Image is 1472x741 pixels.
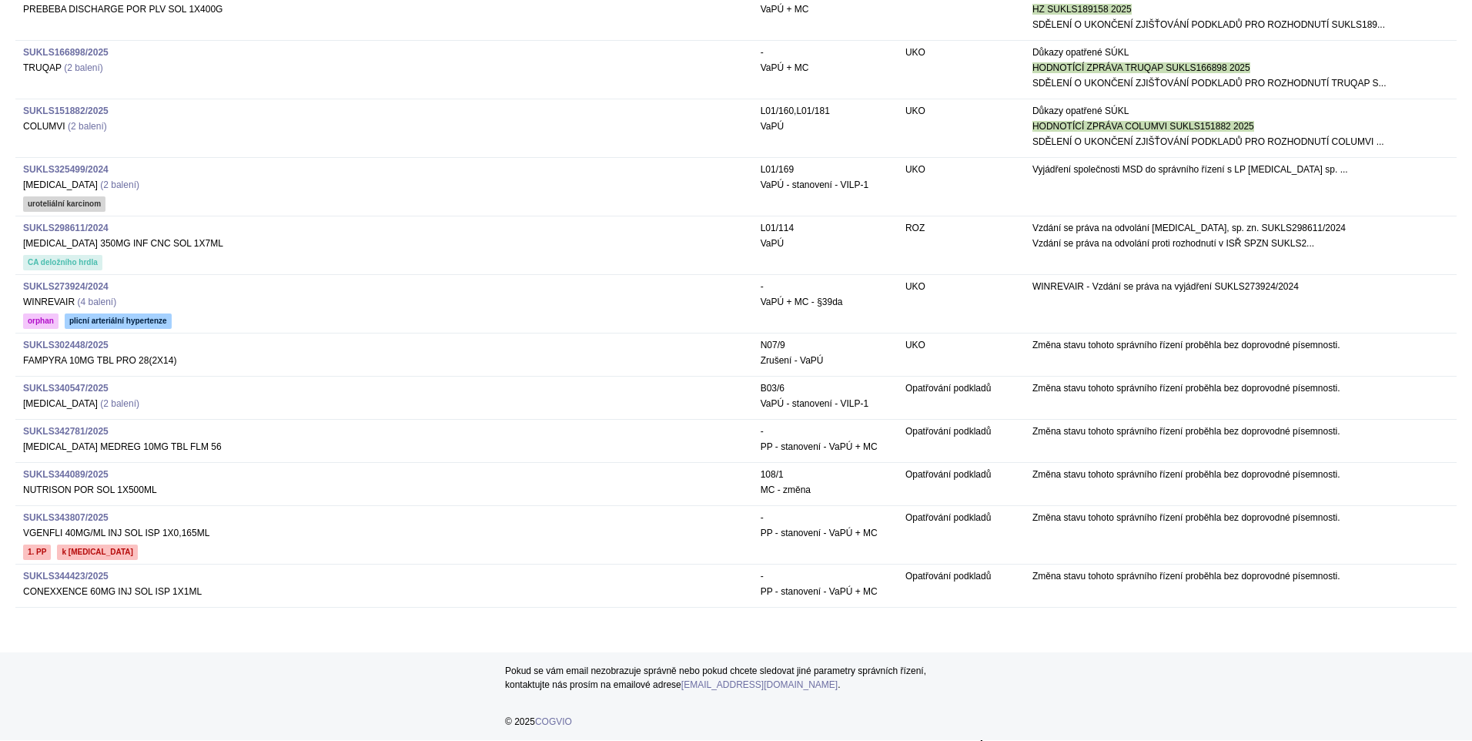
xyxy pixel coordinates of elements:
[23,313,59,329] a: orphan
[905,106,925,116] span: UKO
[761,512,764,523] span: -
[761,47,764,58] span: -
[1025,376,1457,415] td: Změna stavu tohoto správního řízení proběhla bez doprovodné písemnosti.
[1025,333,1457,372] td: Změna stavu tohoto správního řízení proběhla bez doprovodné písemnosti.
[77,297,116,307] a: (4 balení)
[761,164,794,175] span: enfortumab vedotin
[905,469,991,480] span: Opatřování podkladů
[1025,462,1457,501] td: Změna stavu tohoto správního řízení proběhla bez doprovodné písemnosti.
[23,426,109,437] a: SUKLS342781/2025
[905,426,991,437] span: Opatřování podkladů
[23,238,223,249] span: [MEDICAL_DATA] 350MG INF CNC SOL 1X7ML
[761,340,785,350] span: fampridin
[1032,106,1129,116] span: Důkazy opatřené SÚKL
[23,62,62,73] span: TRUQAP
[23,528,209,538] span: VGENFLI 40MG/ML INJ SOL ISP 1X0,165ML
[1025,505,1457,545] td: Změna stavu tohoto správního řízení proběhla bez doprovodné písemnosti.
[905,281,925,292] span: UKO
[1032,281,1299,292] span: WINREVAIR - Vzdání se práva na vyjádření SUKLS273924/2024
[100,398,139,409] a: (2 balení)
[23,223,109,233] a: SUKLS298611/2024
[761,238,784,249] span: VaPÚ
[64,62,103,73] a: (2 balení)
[23,47,109,58] a: SUKLS166898/2025
[905,47,925,58] span: UKO
[23,121,65,132] span: COLUMVI
[23,106,109,116] a: SUKLS151882/2025
[1032,164,1348,175] span: Vyjádření společnosti MSD do správního řízení s LP [MEDICAL_DATA] sp. ...
[905,512,991,523] span: Opatřování podkladů
[1032,136,1384,147] span: SDĚLENÍ O UKONČENÍ ZJIŠŤOVÁNÍ PODKLADŮ PRO ROZHODNUTÍ COLUMVI ...
[23,441,222,452] span: [MEDICAL_DATA] MEDREG 10MG TBL FLM 56
[23,571,109,582] a: SUKLS344423/2025
[1032,223,1346,233] span: Vzdání se práva na odvolání [MEDICAL_DATA], sp. zn. SUKLS298611/2024
[1032,19,1385,30] span: SDĚLENÍ O UKONČENÍ ZJIŠŤOVÁNÍ PODKLADŮ PRO ROZHODNUTÍ SUKLS189...
[761,441,878,452] span: PP - stanovení - VaPÚ + MC
[23,484,157,495] span: NUTRISON POR SOL 1X500ML
[796,106,829,116] span: glofitamab pro indikaci relabující / refrakterní difuzní velkobuněčný B-lymfom (DLBCL)
[761,571,764,582] span: -
[761,426,764,437] span: -
[23,281,109,292] a: SUKLS273924/2024
[535,716,572,727] a: COGVIO
[761,179,869,190] span: VaPÚ - stanovení - VILP-1
[23,179,98,190] span: [MEDICAL_DATA]
[761,586,878,597] span: PP - stanovení - VaPÚ + MC
[1032,238,1314,249] span: Vzdání se práva na odvolání proti rozhodnutí v ISŘ SPZN SUKLS2...
[761,469,784,480] span: polymerní výživa standardní - v tekuté formě
[761,62,809,73] span: VaPÚ + MC
[23,196,105,212] a: uroteliální karcinom
[505,715,736,729] p: © 2025
[1025,419,1457,458] td: Změna stavu tohoto správního řízení proběhla bez doprovodné písemnosti.
[505,664,967,692] td: Pokud se vám email nezobrazuje správně nebo pokud chcete sledovat jiné parametry správních řízení...
[23,340,109,350] a: SUKLS302448/2025
[1032,47,1129,58] span: Důkazy opatřené SÚKL
[905,383,991,394] span: Opatřování podkladů
[23,398,98,409] span: [MEDICAL_DATA]
[68,121,107,132] a: (2 balení)
[761,106,794,116] span: monoklonální protilátky a konjugáty protilátka – léčivo
[681,679,838,690] a: [EMAIL_ADDRESS][DOMAIN_NAME]
[23,355,176,366] span: FAMPYRA 10MG TBL PRO 28(2X14)
[23,164,109,175] a: SUKLS325499/2024
[905,164,925,175] span: UKO
[1032,4,1132,15] span: HZ SUKLS189158 2025
[57,545,137,560] a: k [MEDICAL_DATA]
[761,528,878,538] span: PP - stanovení - VaPÚ + MC
[761,355,824,366] span: Zrušení - VaPÚ
[23,512,109,523] a: SUKLS343807/2025
[761,484,811,495] span: MC - změna
[23,383,109,394] a: SUKLS340547/2025
[1032,62,1250,73] span: HODNOTÍCÍ ZPRÁVA TRUQAP SUKLS166898 2025
[23,4,222,15] span: PREBEBA DISCHARGE POR PLV SOL 1X400G
[23,297,75,307] span: WINREVAIR
[761,398,869,409] span: VaPÚ - stanovení - VILP-1
[905,223,925,233] span: ROZ
[23,545,51,560] a: 1. PP
[100,179,139,190] a: (2 balení)
[1025,564,1457,603] td: Změna stavu tohoto správního řízení proběhla bez doprovodné písemnosti.
[1032,78,1387,89] span: SDĚLENÍ O UKONČENÍ ZJIŠŤOVÁNÍ PODKLADŮ PRO ROZHODNUTÍ TRUQAP S...
[905,340,925,350] span: UKO
[761,4,809,15] span: VaPÚ + MC
[761,297,843,307] span: VaPÚ + MC - §39da
[23,469,109,480] a: SUKLS344089/2025
[1032,121,1254,132] span: HODNOTÍCÍ ZPRÁVA COLUMVI SUKLS151882 2025
[761,281,764,292] span: -
[761,121,784,132] span: VaPÚ
[65,313,172,329] a: plicní arteriální hypertenze
[761,383,785,394] span: luspatercept
[753,99,898,153] td: ,
[761,223,794,233] span: cemiplimab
